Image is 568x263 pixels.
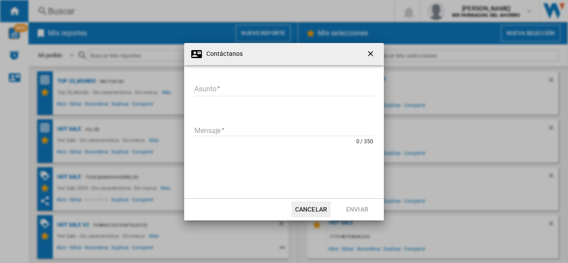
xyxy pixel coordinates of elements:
h4: Contáctanos [202,50,243,59]
button: Cancelar [292,201,331,217]
button: getI18NText('BUTTONS.CLOSE_DIALOG') [363,45,380,63]
button: Enviar [338,201,377,217]
div: 0 / 350 [356,136,374,145]
ng-md-icon: getI18NText('BUTTONS.CLOSE_DIALOG') [366,49,377,60]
